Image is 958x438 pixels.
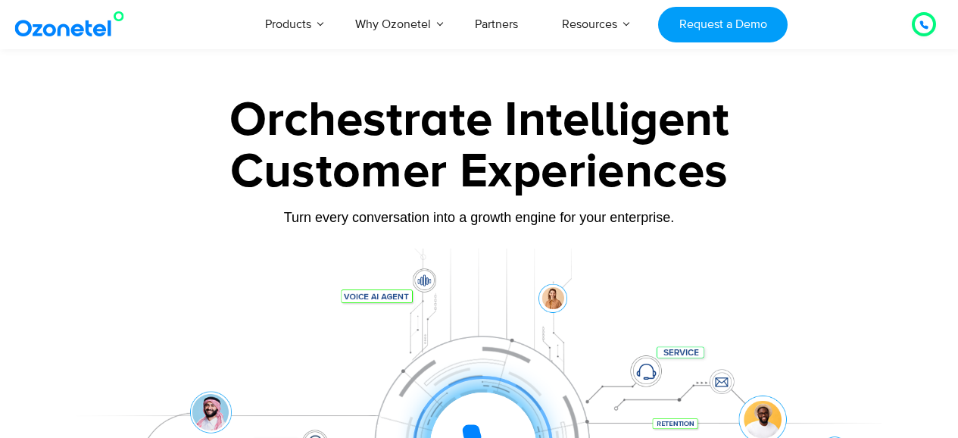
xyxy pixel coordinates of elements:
[59,136,900,208] div: Customer Experiences
[658,7,788,42] a: Request a Demo
[59,96,900,145] div: Orchestrate Intelligent
[59,209,900,226] div: Turn every conversation into a growth engine for your enterprise.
